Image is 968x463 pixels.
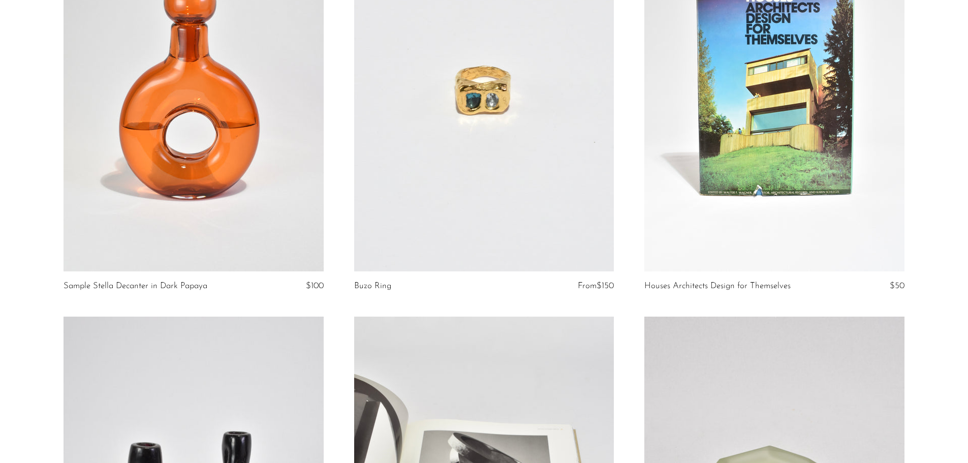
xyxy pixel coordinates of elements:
a: Buzo Ring [354,282,391,291]
a: Houses Architects Design for Themselves [644,282,791,291]
span: $50 [890,282,904,290]
span: $150 [597,282,614,290]
div: From [542,282,614,291]
span: $100 [306,282,324,290]
a: Sample Stella Decanter in Dark Papaya [64,282,207,291]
